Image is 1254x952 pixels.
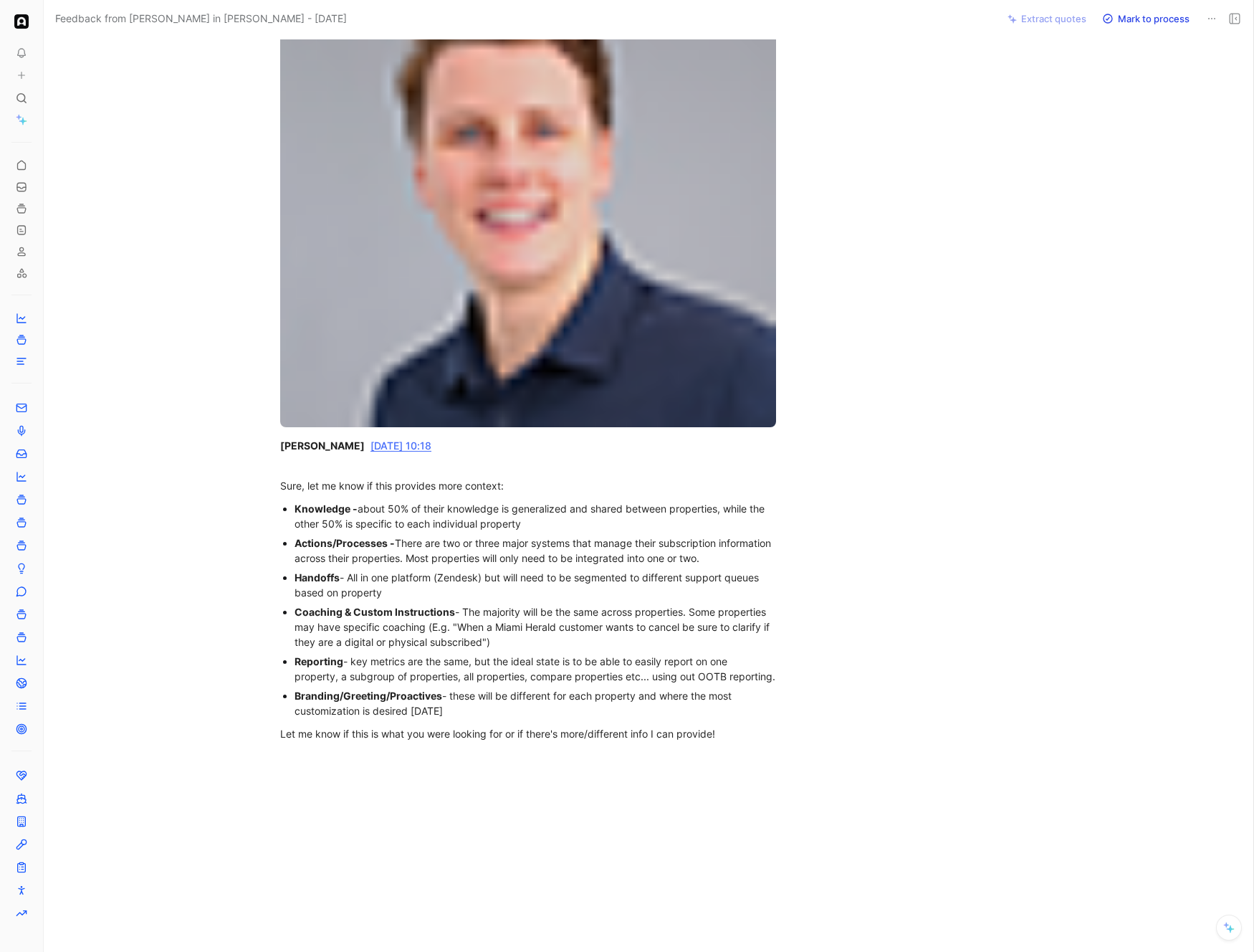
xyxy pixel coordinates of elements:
[295,604,776,649] div: - The majority will be the same across properties. Some properties may have specific coaching (E....
[295,503,358,515] strong: Knowledge -
[11,11,32,32] button: Ada
[14,14,29,29] img: Ada
[295,688,776,718] div: - these will be different for each property and where the most customization is desired [DATE]
[295,570,776,600] div: - All in one platform (Zendesk) but will need to be segmented to different support queues based o...
[295,571,340,584] strong: Handoffs
[295,654,776,684] div: - key metrics are the same, but the ideal state is to be able to easily report on one property, a...
[280,478,776,493] div: Sure, let me know if this provides more context:
[295,537,395,549] strong: Actions/Processes -
[295,690,442,702] strong: Branding/Greeting/Proactives
[295,535,776,566] div: There are two or three major systems that manage their subscription information across their prop...
[280,726,776,741] div: Let me know if this is what you were looking for or if there's more/different info I can provide!
[295,501,776,531] div: about 50% of their knowledge is generalized and shared between properties, while the other 50% is...
[280,439,365,452] span: [PERSON_NAME]
[295,606,455,618] strong: Coaching & Custom Instructions
[55,10,347,27] span: Feedback from [PERSON_NAME] in [PERSON_NAME] - [DATE]
[370,439,431,452] a: [DATE] 10:18
[295,655,343,667] strong: Reporting
[1096,9,1196,29] button: Mark to process
[1001,9,1093,29] button: Extract quotes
